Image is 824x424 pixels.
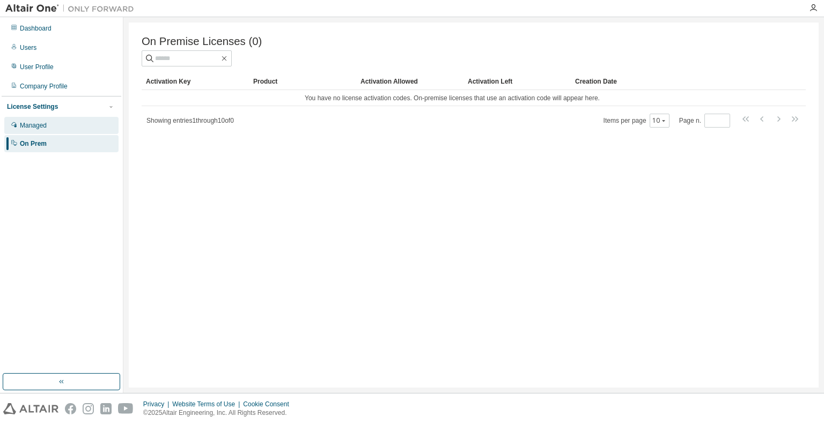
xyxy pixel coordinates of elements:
div: Creation Date [575,73,759,90]
div: License Settings [7,102,58,111]
div: Activation Allowed [360,73,459,90]
img: instagram.svg [83,403,94,414]
div: Managed [20,121,47,130]
td: You have no license activation codes. On-premise licenses that use an activation code will appear... [142,90,763,106]
div: Website Terms of Use [172,400,243,408]
div: Cookie Consent [243,400,295,408]
span: On Premise Licenses (0) [142,35,262,48]
span: Showing entries 1 through 10 of 0 [146,117,234,124]
img: altair_logo.svg [3,403,58,414]
button: 10 [652,116,667,125]
p: © 2025 Altair Engineering, Inc. All Rights Reserved. [143,408,296,418]
div: Activation Key [146,73,245,90]
div: On Prem [20,139,47,148]
img: Altair One [5,3,139,14]
div: Product [253,73,352,90]
img: youtube.svg [118,403,134,414]
div: Company Profile [20,82,68,91]
div: Users [20,43,36,52]
span: Items per page [604,114,669,128]
div: Activation Left [468,73,566,90]
div: User Profile [20,63,54,71]
img: facebook.svg [65,403,76,414]
div: Privacy [143,400,172,408]
div: Dashboard [20,24,51,33]
img: linkedin.svg [100,403,112,414]
span: Page n. [679,114,730,128]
